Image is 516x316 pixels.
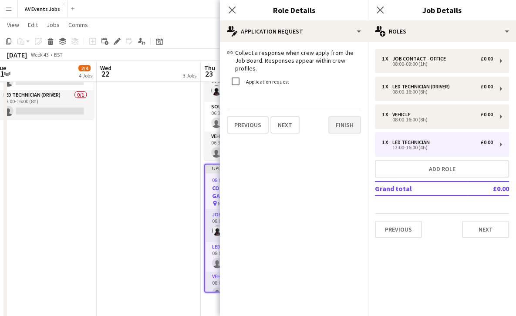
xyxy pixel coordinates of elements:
[79,72,92,79] div: 4 Jobs
[382,84,392,90] div: 1 x
[468,182,509,195] td: £0.00
[24,19,41,30] a: Edit
[203,69,215,79] span: 23
[382,90,493,94] div: 08:00-16:00 (8h)
[183,72,196,79] div: 3 Jobs
[204,102,302,131] app-card-role: Sound technician (Driver)0/106:30-17:00 (10h30m)
[99,69,111,79] span: 22
[375,160,509,178] button: Add role
[204,164,302,292] app-job-card: Updated08:00-16:00 (8h)1/4CONFIRMED - STRIKE: JGS GAP - Showman’s Show Newbury Showground4 RolesJ...
[227,116,269,134] button: Previous
[29,51,51,58] span: Week 43
[68,21,88,29] span: Comms
[481,56,493,62] div: £0.00
[7,50,27,59] div: [DATE]
[43,19,63,30] a: Jobs
[382,139,392,145] div: 1 x
[220,4,368,16] h3: Role Details
[18,0,67,17] button: AV Events Jobs
[65,19,91,30] a: Comms
[270,116,300,134] button: Next
[78,65,91,71] span: 2/4
[462,221,509,238] button: Next
[392,84,453,90] div: LED Technician (Driver)
[3,19,23,30] a: View
[205,242,301,272] app-card-role: LED Technician (Driver)0/108:00-16:00 (8h)
[382,118,493,122] div: 08:00-16:00 (8h)
[204,64,215,72] span: Thu
[28,21,38,29] span: Edit
[212,177,247,183] span: 08:00-16:00 (8h)
[54,51,63,58] div: BST
[47,21,60,29] span: Jobs
[328,116,361,134] button: Finish
[204,31,302,160] app-job-card: 06:30-17:00 (10h30m)1/3CONFIRMED: [PERSON_NAME] Valley Expo3 RolesJob contact - Office1/106:30-07...
[392,139,433,145] div: LED Technician
[481,84,493,90] div: £0.00
[375,221,422,238] button: Previous
[227,49,361,73] p: Collect a response when crew apply from the Job Board. Responses appear within crew profiles.
[481,111,493,118] div: £0.00
[7,21,19,29] span: View
[205,210,301,242] app-card-role: Job contact - Office1/108:00-09:00 (1h)Jenn (Office Contact) [PERSON_NAME]
[100,64,111,72] span: Wed
[205,165,301,171] div: Updated
[218,200,267,207] span: Newbury Showground
[392,56,449,62] div: Job contact - Office
[204,70,302,102] app-card-role: Job contact - Office1/106:30-07:30 (1h)Jenn (Office Contact) [PERSON_NAME]
[204,131,302,161] app-card-role: Vehicle0/106:30-17:00 (10h30m)
[368,21,516,42] div: Roles
[375,182,468,195] td: Grand total
[382,62,493,66] div: 08:00-09:00 (1h)
[382,111,392,118] div: 1 x
[392,111,414,118] div: Vehicle
[205,272,301,301] app-card-role: Vehicle0/108:00-16:00 (8h)
[368,4,516,16] h3: Job Details
[382,145,493,150] div: 12:00-16:00 (4h)
[205,184,301,200] h3: CONFIRMED - STRIKE: JGS GAP - Showman’s Show
[220,21,368,42] div: Application Request
[382,56,392,62] div: 1 x
[244,78,289,84] label: Application request
[481,139,493,145] div: £0.00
